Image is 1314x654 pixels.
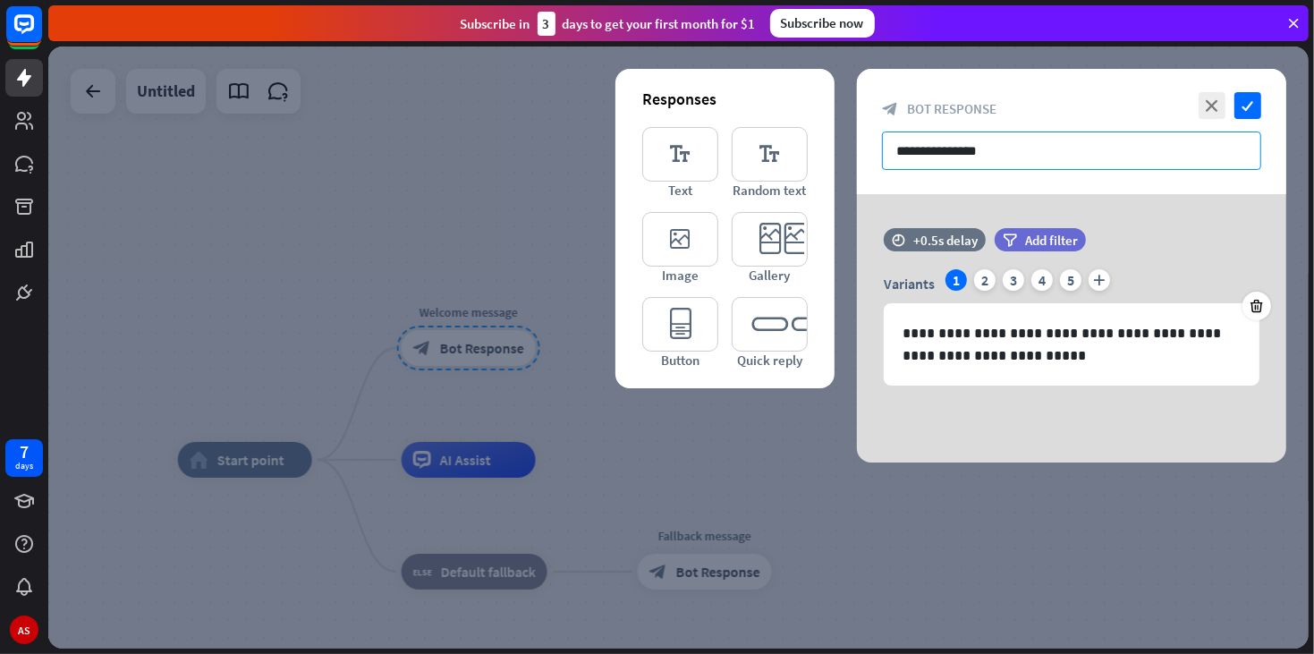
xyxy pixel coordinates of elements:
[538,12,555,36] div: 3
[882,101,898,117] i: block_bot_response
[907,100,996,117] span: Bot Response
[1089,269,1110,291] i: plus
[15,460,33,472] div: days
[1025,232,1078,249] span: Add filter
[1031,269,1053,291] div: 4
[913,232,978,249] div: +0.5s delay
[945,269,967,291] div: 1
[20,444,29,460] div: 7
[884,275,935,293] span: Variants
[5,439,43,477] a: 7 days
[1060,269,1081,291] div: 5
[1234,92,1261,119] i: check
[974,269,996,291] div: 2
[1003,234,1017,247] i: filter
[770,9,875,38] div: Subscribe now
[14,7,68,61] button: Open LiveChat chat widget
[1003,269,1024,291] div: 3
[461,12,756,36] div: Subscribe in days to get your first month for $1
[1199,92,1225,119] i: close
[892,234,905,246] i: time
[10,616,38,644] div: AS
